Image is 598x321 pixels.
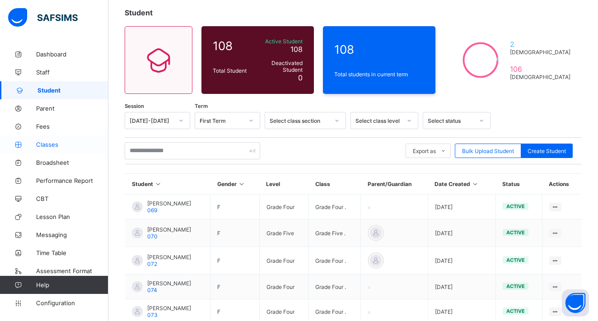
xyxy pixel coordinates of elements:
span: Time Table [36,249,108,256]
td: Grade Four [259,247,308,274]
th: Student [125,174,210,195]
td: F [210,274,259,299]
span: CBT [36,195,108,202]
span: Total students in current term [334,71,424,78]
span: Staff [36,69,108,76]
span: active [506,229,525,236]
td: Grade Four [259,195,308,219]
div: Total Student [210,65,249,76]
span: 108 [334,42,424,56]
span: Export as [413,148,436,154]
td: Grade Four . [308,247,361,274]
span: Term [195,103,208,109]
td: [DATE] [428,247,495,274]
span: Configuration [36,299,108,307]
span: [DEMOGRAPHIC_DATA] [510,74,570,80]
td: [DATE] [428,219,495,247]
td: Grade Five [259,219,308,247]
td: F [210,195,259,219]
span: 108 [213,39,247,53]
span: Dashboard [36,51,108,58]
span: Active Student [251,38,303,45]
span: 072 [147,261,157,267]
div: [DATE]-[DATE] [130,117,173,124]
span: Student [125,8,153,17]
span: Lesson Plan [36,213,108,220]
th: Status [495,174,542,195]
td: Grade Four . [308,274,361,299]
div: Select class section [270,117,329,124]
div: Select class level [355,117,402,124]
span: Assessment Format [36,267,108,274]
div: First Term [200,117,243,124]
th: Date Created [428,174,495,195]
span: Session [125,103,144,109]
th: Gender [210,174,259,195]
td: F [210,219,259,247]
th: Actions [542,174,582,195]
span: 073 [147,312,158,318]
td: [DATE] [428,274,495,299]
td: F [210,247,259,274]
td: Grade Four [259,274,308,299]
span: [DEMOGRAPHIC_DATA] [510,49,570,56]
span: Student [37,87,108,94]
div: Select status [428,117,474,124]
span: active [506,308,525,314]
span: active [506,283,525,289]
span: Parent [36,105,108,112]
i: Sort in Ascending Order [238,181,246,187]
span: Broadsheet [36,159,108,166]
th: Level [259,174,308,195]
span: [PERSON_NAME] [147,305,191,312]
span: active [506,203,525,209]
span: Fees [36,123,108,130]
span: [PERSON_NAME] [147,254,191,261]
span: [PERSON_NAME] [147,280,191,287]
span: Create Student [528,148,566,154]
span: Classes [36,141,108,148]
span: 106 [510,65,570,74]
span: Help [36,281,108,288]
span: 0 [298,73,303,82]
span: 074 [147,287,157,293]
span: 069 [147,207,157,214]
th: Parent/Guardian [361,174,428,195]
span: 070 [147,233,158,240]
img: safsims [8,8,78,27]
span: Performance Report [36,177,108,184]
span: Deactivated Student [251,60,303,73]
th: Class [308,174,361,195]
span: Bulk Upload Student [462,148,514,154]
span: 2 [510,40,570,49]
button: Open asap [562,289,589,316]
td: Grade Five . [308,219,361,247]
td: Grade Four . [308,195,361,219]
td: [DATE] [428,195,495,219]
span: active [506,257,525,263]
i: Sort in Ascending Order [472,181,479,187]
span: 108 [290,45,303,54]
i: Sort in Ascending Order [154,181,162,187]
span: Messaging [36,231,108,238]
span: [PERSON_NAME] [147,200,191,207]
span: [PERSON_NAME] [147,226,191,233]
